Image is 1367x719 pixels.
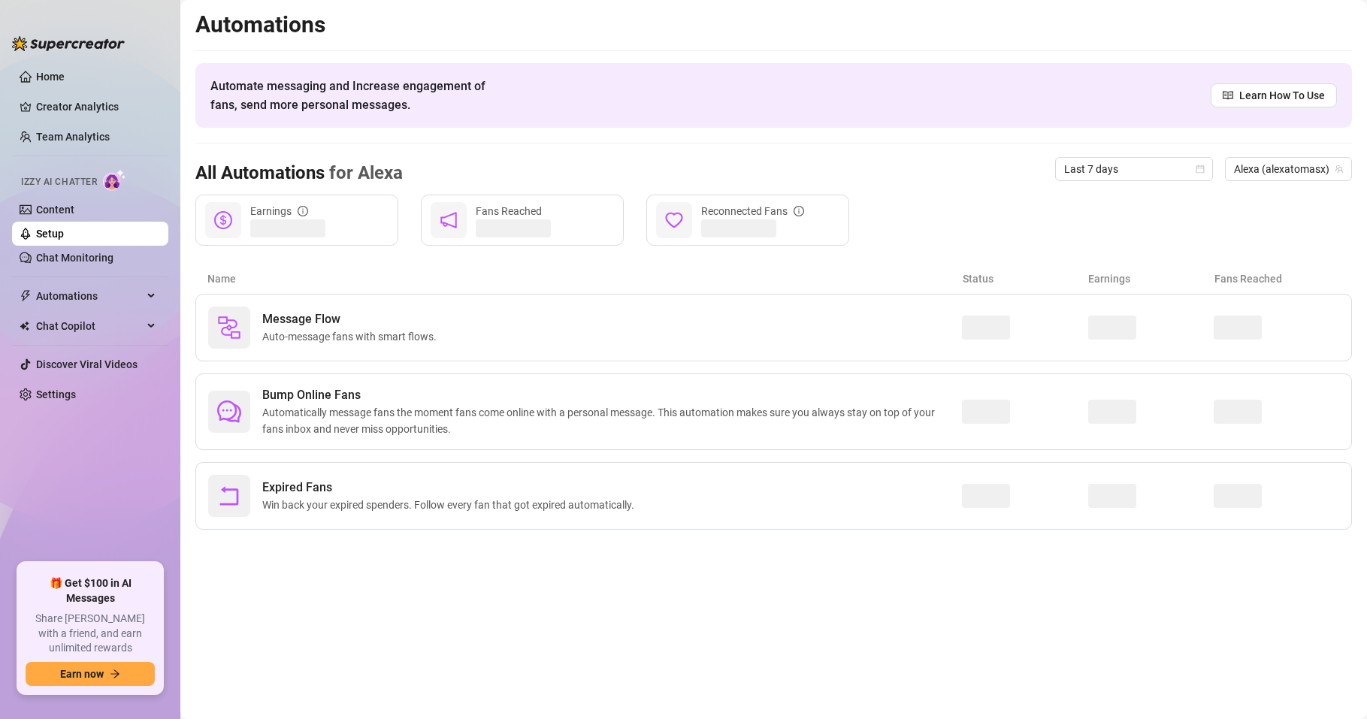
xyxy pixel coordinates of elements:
img: AI Chatter [103,169,126,191]
span: 🎁 Get $100 in AI Messages [26,576,155,606]
span: info-circle [794,206,804,216]
span: Share [PERSON_NAME] with a friend, and earn unlimited rewards [26,612,155,656]
a: Setup [36,228,64,240]
button: Earn nowarrow-right [26,662,155,686]
span: heart [665,211,683,229]
span: dollar [214,211,232,229]
img: logo-BBDzfeDw.svg [12,36,125,51]
img: Chat Copilot [20,321,29,331]
h3: All Automations [195,162,403,186]
span: for Alexa [325,162,403,183]
span: Automatically message fans the moment fans come online with a personal message. This automation m... [262,404,962,437]
a: Discover Viral Videos [36,358,138,370]
article: Fans Reached [1214,270,1340,287]
span: Izzy AI Chatter [21,175,97,189]
h2: Automations [195,11,1352,39]
span: Fans Reached [476,205,542,217]
img: svg%3e [217,316,241,340]
span: arrow-right [110,669,120,679]
a: Team Analytics [36,131,110,143]
article: Earnings [1088,270,1214,287]
a: Learn How To Use [1211,83,1337,107]
span: Win back your expired spenders. Follow every fan that got expired automatically. [262,497,640,513]
span: rollback [217,484,241,508]
a: Home [36,71,65,83]
a: Settings [36,388,76,400]
span: Last 7 days [1064,158,1204,180]
span: Message Flow [262,310,443,328]
span: comment [217,400,241,424]
article: Name [207,270,963,287]
span: Earn now [60,668,104,680]
a: Content [36,204,74,216]
span: read [1223,90,1233,101]
span: Alexa (alexatomasx) [1234,158,1343,180]
span: Automate messaging and Increase engagement of fans, send more personal messages. [210,77,500,114]
span: Auto-message fans with smart flows. [262,328,443,345]
div: Earnings [250,203,308,219]
span: Learn How To Use [1239,87,1325,104]
a: Creator Analytics [36,95,156,119]
span: thunderbolt [20,290,32,302]
span: notification [440,211,458,229]
span: Bump Online Fans [262,386,962,404]
span: team [1335,165,1344,174]
div: Reconnected Fans [701,203,804,219]
span: calendar [1196,165,1205,174]
a: Chat Monitoring [36,252,113,264]
article: Status [963,270,1088,287]
span: Expired Fans [262,479,640,497]
span: Automations [36,284,143,308]
iframe: Intercom live chat [1316,668,1352,704]
span: info-circle [298,206,308,216]
span: Chat Copilot [36,314,143,338]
